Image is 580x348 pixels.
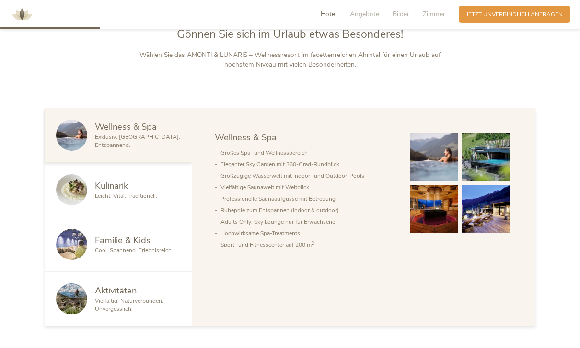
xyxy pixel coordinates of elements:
span: Gönnen Sie sich im Urlaub etwas Besonderes! [177,27,403,42]
li: Adults Only: Sky Lounge nur für Erwachsene [220,216,395,227]
sup: 2 [312,240,314,246]
li: Großes Spa- und Wellnessbereich [220,147,395,158]
span: Angebote [350,10,379,19]
span: Familie & Kids [95,234,151,246]
span: Bilder [393,10,409,19]
span: Kulinarik [95,180,128,191]
span: Zimmer [423,10,445,19]
span: Vielfältig. Naturverbunden. Unvergesslich. [95,297,163,313]
span: Hotel [321,10,336,19]
a: AMONTI & LUNARIS Wellnessresort [8,11,36,17]
li: Großzügige Wasserwelt mit Indoor- und Outdoor-Pools [220,170,395,181]
span: Wellness & Spa [215,131,277,143]
li: Eleganter Sky Garden mit 360-Grad-Rundblick [220,158,395,170]
li: Sport- und Fitnesscenter auf 200 m [220,239,395,250]
span: Exklusiv. [GEOGRAPHIC_DATA]. Entspannend. [95,133,180,149]
span: Cool. Spannend. Erlebnisreich. [95,247,173,254]
li: Professionelle Saunaaufgüsse mit Betreuung [220,193,395,204]
li: Ruhepole zum Entspannen (indoor & outdoor) [220,204,395,216]
span: Leicht. Vital. Traditionell. [95,192,157,200]
span: Wellness & Spa [95,121,157,133]
li: Vielfältige Saunawelt mit Weitblick [220,181,395,193]
li: Hochwirksame Spa-Treatments [220,227,395,239]
p: Wählen Sie das AMONTI & LUNARIS – Wellnessresort im facettenreichen Ahrntal für einen Urlaub auf ... [130,50,450,70]
span: Jetzt unverbindlich anfragen [466,11,563,19]
span: Aktivitäten [95,284,137,296]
